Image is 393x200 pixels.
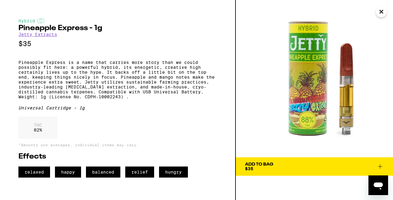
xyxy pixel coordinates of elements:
[18,167,50,178] span: relaxed
[18,105,217,110] div: Universal Cartridge - 1g
[18,40,217,48] p: $35
[37,18,45,23] img: hybridColor.svg
[86,167,120,178] span: balanced
[236,157,393,176] button: Add To Bag$35
[245,166,253,171] span: $35
[18,32,57,37] a: Jetty Extracts
[159,167,188,178] span: hungry
[18,18,217,23] div: Hybrid
[125,167,154,178] span: relief
[34,123,42,127] p: THC
[376,6,387,17] button: Close
[18,25,217,32] h2: Pineapple Express - 1g
[368,175,388,195] iframe: Button to launch messaging window
[18,60,217,99] p: Pineapple Express is a name that carries more story than we could possibly fit here: a powerful h...
[245,162,273,167] div: Add To Bag
[18,143,217,147] p: *Amounts are averages, individual items may vary.
[18,116,57,139] div: 82 %
[18,153,217,160] h2: Effects
[55,167,81,178] span: happy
